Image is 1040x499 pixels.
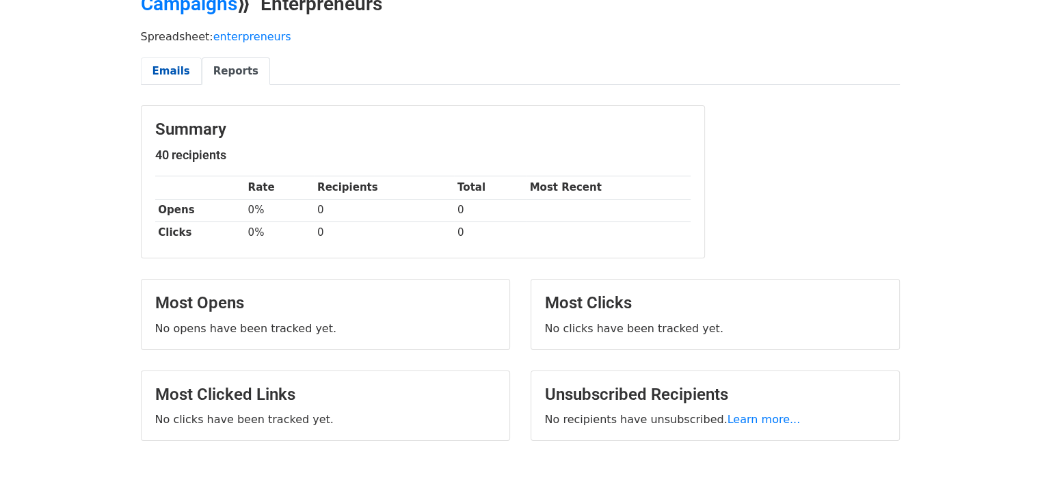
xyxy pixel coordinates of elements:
[141,57,202,85] a: Emails
[245,199,315,221] td: 0%
[245,221,315,244] td: 0%
[972,433,1040,499] iframe: Chat Widget
[245,176,315,199] th: Rate
[155,120,691,139] h3: Summary
[545,293,885,313] h3: Most Clicks
[545,385,885,405] h3: Unsubscribed Recipients
[454,176,526,199] th: Total
[314,176,454,199] th: Recipients
[155,293,496,313] h3: Most Opens
[155,412,496,427] p: No clicks have been tracked yet.
[213,30,291,43] a: enterpreneurs
[728,413,801,426] a: Learn more...
[141,29,900,44] p: Spreadsheet:
[155,221,245,244] th: Clicks
[155,385,496,405] h3: Most Clicked Links
[545,321,885,336] p: No clicks have been tracked yet.
[545,412,885,427] p: No recipients have unsubscribed.
[202,57,270,85] a: Reports
[155,199,245,221] th: Opens
[314,199,454,221] td: 0
[314,221,454,244] td: 0
[155,148,691,163] h5: 40 recipients
[454,221,526,244] td: 0
[526,176,691,199] th: Most Recent
[155,321,496,336] p: No opens have been tracked yet.
[454,199,526,221] td: 0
